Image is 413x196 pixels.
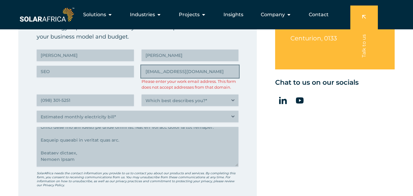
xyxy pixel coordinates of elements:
[37,171,238,187] p: SolarAfrica needs the contact information you provide to us to contact you about our products and...
[142,79,239,90] div: Please enter your work email address. This form does not accept addresses from that domain.
[37,66,134,77] input: Business Name*
[275,79,395,87] h5: Chat to us on our socials
[83,11,106,18] span: Solutions
[309,11,329,18] a: Contact
[261,11,285,18] span: Company
[142,66,239,77] input: Business Email*
[76,9,334,21] div: Menu Toggle
[179,11,200,18] span: Projects
[37,94,134,106] input: Phone Number*
[37,23,238,41] p: Our energy experts will work with you to find the perfect solution for your business model and bu...
[142,50,239,61] input: Surname*
[223,11,243,18] a: Insights
[37,50,134,61] input: First Name*
[76,9,334,21] nav: Menu
[130,11,155,18] span: Industries
[290,35,337,42] span: Centurion, 0133
[290,22,334,30] span: Nellmapius Dr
